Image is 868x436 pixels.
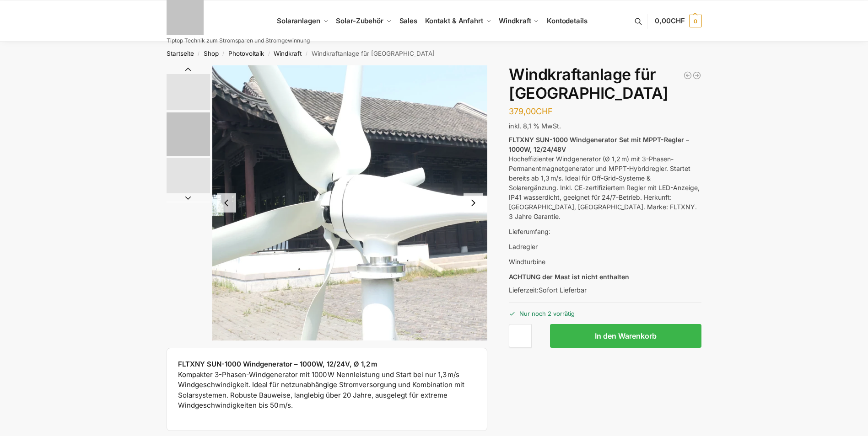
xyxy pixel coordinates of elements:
[212,65,488,340] img: Mini Wind Turbine
[495,0,543,42] a: Windkraft
[167,50,194,57] a: Startseite
[509,324,532,348] input: Produktmenge
[167,65,210,110] img: Windrad für Balkon und Terrasse
[509,136,689,153] strong: FLTXNY SUN-1000 Windgenerator Set mit MPPT-Regler – 1000W, 12/24/48V
[264,50,274,58] span: /
[509,303,701,319] p: Nur noch 2 vorrätig
[204,50,219,57] a: Shop
[164,65,210,111] li: 1 / 3
[167,193,210,202] button: Next slide
[395,0,421,42] a: Sales
[509,227,701,236] p: Lieferumfang:
[164,111,210,157] li: 2 / 3
[228,50,264,57] a: Photovoltaik
[167,38,310,43] p: Tiptop Technik zum Stromsparen und Stromgewinnung
[509,257,701,266] p: Windturbine
[509,242,701,251] p: Ladregler
[219,50,228,58] span: /
[539,286,587,294] span: Sofort Lieferbar
[194,50,204,58] span: /
[509,273,629,281] strong: ACHTUNG der Mast ist nicht enthalten
[509,135,701,221] p: Hocheffizienter Windgenerator (Ø 1,2 m) mit 3-Phasen-Permanentmagnetgenerator und MPPT-Hybridregl...
[421,0,495,42] a: Kontakt & Anfahrt
[150,42,718,65] nav: Breadcrumb
[536,106,553,116] span: CHF
[217,193,236,213] button: Previous slide
[212,65,488,340] li: 2 / 3
[302,50,311,58] span: /
[509,106,553,116] bdi: 379,00
[692,71,701,80] a: Vertikal Windkraftwerk 2000 Watt
[499,16,531,25] span: Windkraft
[671,16,685,25] span: CHF
[689,15,702,27] span: 0
[178,359,476,411] p: Kompakter 3-Phasen-Windgenerator mit 1000 W Nennleistung und Start bei nur 1,3 m/s Windgeschwindi...
[274,50,302,57] a: Windkraft
[336,16,383,25] span: Solar-Zubehör
[425,16,483,25] span: Kontakt & Anfahrt
[655,7,701,35] a: 0,00CHF 0
[509,122,561,130] span: inkl. 8,1 % MwSt.
[550,324,701,348] button: In den Warenkorb
[167,65,210,74] button: Previous slide
[464,193,483,213] button: Next slide
[543,0,591,42] a: Kontodetails
[167,112,210,156] img: Mini Wind Turbine
[399,16,418,25] span: Sales
[509,286,587,294] span: Lieferzeit:
[655,16,685,25] span: 0,00
[178,360,377,368] strong: FLTXNY SUN-1000 Windgenerator – 1000W, 12/24V, Ø 1,2 m
[509,65,701,103] h1: Windkraftanlage für [GEOGRAPHIC_DATA]
[332,0,395,42] a: Solar-Zubehör
[167,158,210,202] img: Beispiel Anschlussmöglickeit
[164,157,210,202] li: 3 / 3
[547,16,588,25] span: Kontodetails
[683,71,692,80] a: Flexible Solarpanel (1×120 W) & SolarLaderegler
[277,16,320,25] span: Solaranlagen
